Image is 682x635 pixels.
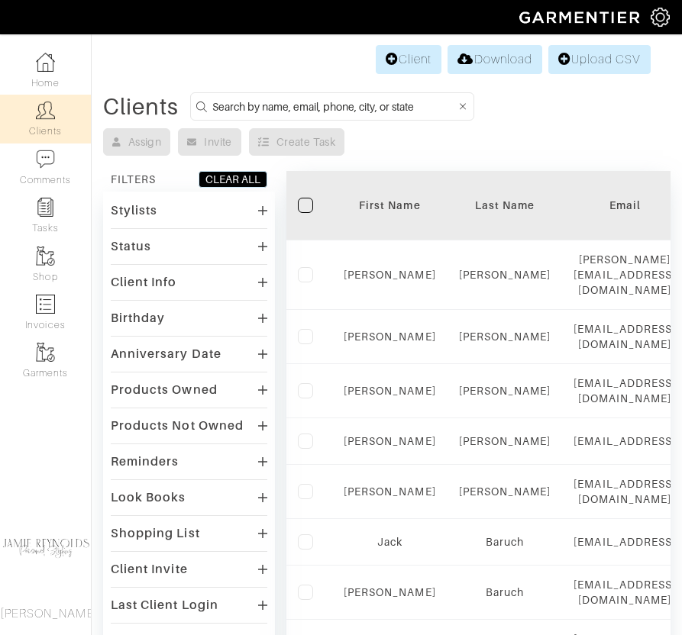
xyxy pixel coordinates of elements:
[574,577,676,608] div: [EMAIL_ADDRESS][DOMAIN_NAME]
[111,347,221,362] div: Anniversary Date
[574,321,676,352] div: [EMAIL_ADDRESS][DOMAIN_NAME]
[212,97,456,116] input: Search by name, email, phone, city, or state
[574,376,676,406] div: [EMAIL_ADDRESS][DOMAIN_NAME]
[344,485,436,498] a: [PERSON_NAME]
[376,45,441,74] a: Client
[36,101,55,120] img: clients-icon-6bae9207a08558b7cb47a8932f037763ab4055f8c8b6bfacd5dc20c3e0201464.png
[205,172,260,187] div: CLEAR ALL
[111,382,218,398] div: Products Owned
[103,99,179,114] div: Clients
[111,526,200,541] div: Shopping List
[574,434,676,449] div: [EMAIL_ADDRESS]
[459,269,551,281] a: [PERSON_NAME]
[651,8,670,27] img: gear-icon-white-bd11855cb880d31180b6d7d6211b90ccbf57a29d726f0c71d8c61bd08dd39cc2.png
[344,330,436,343] a: [PERSON_NAME]
[111,275,177,290] div: Client Info
[36,198,55,217] img: reminder-icon-8004d30b9f0a5d33ae49ab947aed9ed385cf756f9e5892f1edd6e32f2345188e.png
[199,171,267,188] button: CLEAR ALL
[512,4,651,31] img: garmentier-logo-header-white-b43fb05a5012e4ada735d5af1a66efaba907eab6374d6393d1fbf88cb4ef424d.png
[459,485,551,498] a: [PERSON_NAME]
[548,45,651,74] a: Upload CSV
[36,295,55,314] img: orders-icon-0abe47150d42831381b5fb84f609e132dff9fe21cb692f30cb5eec754e2cba89.png
[111,239,151,254] div: Status
[111,311,165,326] div: Birthday
[459,385,551,397] a: [PERSON_NAME]
[111,598,218,613] div: Last Client Login
[377,536,402,548] a: Jack
[574,476,676,507] div: [EMAIL_ADDRESS][DOMAIN_NAME]
[111,490,186,505] div: Look Books
[344,198,436,213] div: First Name
[574,534,676,550] div: [EMAIL_ADDRESS]
[459,198,551,213] div: Last Name
[448,45,541,74] a: Download
[344,435,436,447] a: [PERSON_NAME]
[111,172,156,187] div: FILTERS
[486,586,524,598] a: Baruch
[111,418,244,434] div: Products Not Owned
[344,269,436,281] a: [PERSON_NAME]
[36,247,55,266] img: garments-icon-b7da505a4dc4fd61783c78ac3ca0ef83fa9d6f193b1c9dc38574b1d14d53ca28.png
[459,330,551,343] a: [PERSON_NAME]
[111,562,188,577] div: Client Invite
[111,454,179,469] div: Reminders
[574,252,676,298] div: [PERSON_NAME][EMAIL_ADDRESS][DOMAIN_NAME]
[344,586,436,598] a: [PERSON_NAME]
[486,536,524,548] a: Baruch
[36,53,55,72] img: dashboard-icon-dbcd8f5a0b271acd01030246c82b418ddd0df26cd7fceb0bd07c9910d44c42f6.png
[36,343,55,362] img: garments-icon-b7da505a4dc4fd61783c78ac3ca0ef83fa9d6f193b1c9dc38574b1d14d53ca28.png
[344,385,436,397] a: [PERSON_NAME]
[574,198,676,213] div: Email
[111,203,157,218] div: Stylists
[459,435,551,447] a: [PERSON_NAME]
[448,171,563,240] th: Toggle SortBy
[36,150,55,169] img: comment-icon-a0a6a9ef722e966f86d9cbdc48e553b5cf19dbc54f86b18d962a5391bc8f6eb6.png
[332,171,448,240] th: Toggle SortBy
